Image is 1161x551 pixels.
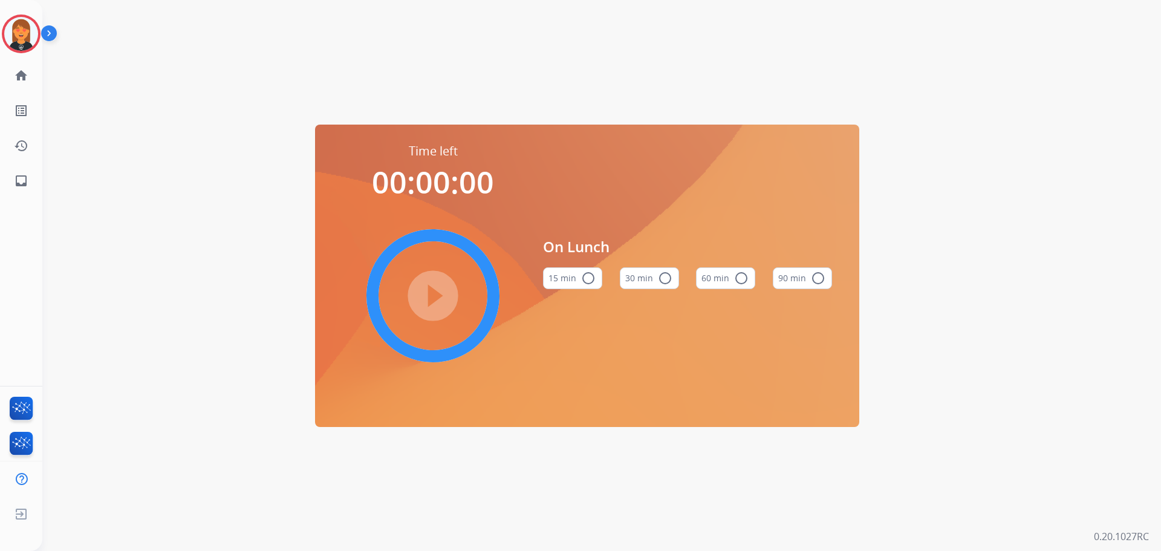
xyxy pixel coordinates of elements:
[372,161,494,203] span: 00:00:00
[734,271,749,285] mat-icon: radio_button_unchecked
[658,271,672,285] mat-icon: radio_button_unchecked
[14,68,28,83] mat-icon: home
[14,139,28,153] mat-icon: history
[14,174,28,188] mat-icon: inbox
[543,236,832,258] span: On Lunch
[811,271,825,285] mat-icon: radio_button_unchecked
[620,267,679,289] button: 30 min
[14,103,28,118] mat-icon: list_alt
[543,267,602,289] button: 15 min
[773,267,832,289] button: 90 min
[409,143,458,160] span: Time left
[581,271,596,285] mat-icon: radio_button_unchecked
[1094,529,1149,544] p: 0.20.1027RC
[696,267,755,289] button: 60 min
[4,17,38,51] img: avatar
